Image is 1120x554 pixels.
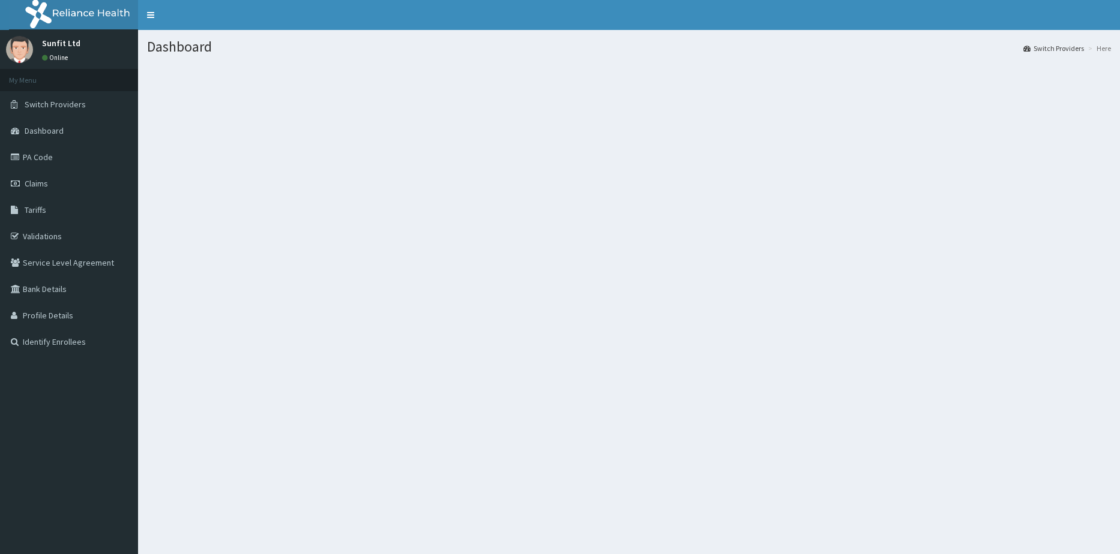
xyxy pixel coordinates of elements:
[25,125,64,136] span: Dashboard
[42,53,71,62] a: Online
[25,204,46,215] span: Tariffs
[147,39,1111,55] h1: Dashboard
[42,39,80,47] p: Sunfit Ltd
[25,178,48,189] span: Claims
[25,99,86,110] span: Switch Providers
[6,36,33,63] img: User Image
[1085,43,1111,53] li: Here
[1023,43,1084,53] a: Switch Providers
